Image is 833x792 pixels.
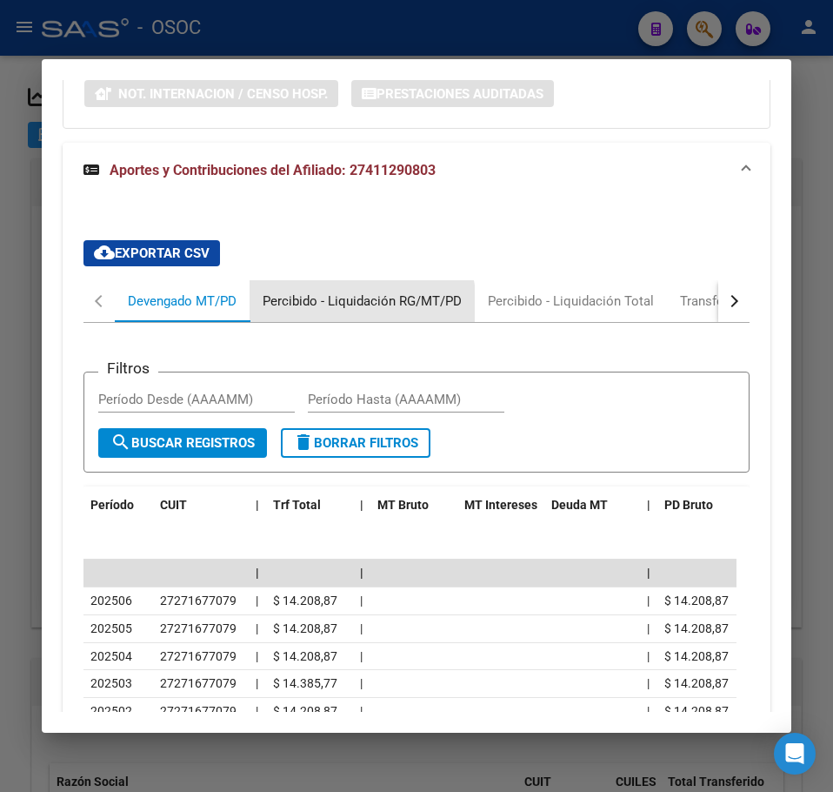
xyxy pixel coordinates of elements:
[160,594,237,607] span: 27271677079
[83,487,153,524] datatable-header-cell: Período
[360,621,363,635] span: |
[273,498,321,512] span: Trf Total
[160,498,187,512] span: CUIT
[273,621,337,635] span: $ 14.208,87
[488,292,654,311] div: Percibido - Liquidación Total
[293,435,418,451] span: Borrar Filtros
[90,594,132,607] span: 202506
[774,733,816,775] div: Open Intercom Messenger
[647,498,650,512] span: |
[118,86,328,102] span: Not. Internacion / Censo Hosp.
[90,621,132,635] span: 202505
[63,143,770,198] mat-expansion-panel-header: Aportes y Contribuciones del Afiliado: 27411290803
[293,432,314,453] mat-icon: delete
[98,428,267,458] button: Buscar Registros
[360,566,363,580] span: |
[273,676,337,690] span: $ 14.385,77
[377,498,429,512] span: MT Bruto
[94,242,115,263] mat-icon: cloud_download
[84,80,338,107] button: Not. Internacion / Censo Hosp.
[647,649,650,663] span: |
[544,487,640,524] datatable-header-cell: Deuda MT
[664,621,729,635] span: $ 14.208,87
[360,676,363,690] span: |
[83,240,220,266] button: Exportar CSV
[256,676,258,690] span: |
[110,435,255,451] span: Buscar Registros
[256,704,258,718] span: |
[370,487,457,524] datatable-header-cell: MT Bruto
[90,704,132,718] span: 202502
[353,487,370,524] datatable-header-cell: |
[98,359,158,378] h3: Filtros
[110,432,131,453] mat-icon: search
[647,704,650,718] span: |
[647,594,650,607] span: |
[664,649,729,663] span: $ 14.208,87
[664,704,729,718] span: $ 14.208,87
[160,704,237,718] span: 27271677079
[94,245,210,261] span: Exportar CSV
[664,676,729,690] span: $ 14.208,87
[90,649,132,663] span: 202504
[110,162,436,178] span: Aportes y Contribuciones del Afiliado: 27411290803
[360,704,363,718] span: |
[256,594,258,607] span: |
[249,487,266,524] datatable-header-cell: |
[281,428,430,458] button: Borrar Filtros
[551,498,608,512] span: Deuda MT
[256,566,259,580] span: |
[90,676,132,690] span: 202503
[128,292,237,311] div: Devengado MT/PD
[351,80,554,107] button: Prestaciones Auditadas
[256,498,259,512] span: |
[464,498,537,512] span: MT Intereses
[153,487,249,524] datatable-header-cell: CUIT
[640,487,657,524] datatable-header-cell: |
[664,594,729,607] span: $ 14.208,87
[647,566,650,580] span: |
[160,621,237,635] span: 27271677079
[273,704,337,718] span: $ 14.208,87
[160,676,237,690] span: 27271677079
[457,487,544,524] datatable-header-cell: MT Intereses
[273,594,337,607] span: $ 14.208,87
[360,594,363,607] span: |
[377,86,543,102] span: Prestaciones Auditadas
[266,487,353,524] datatable-header-cell: Trf Total
[273,649,337,663] span: $ 14.208,87
[647,676,650,690] span: |
[680,292,803,311] div: Transferencias ARCA
[256,621,258,635] span: |
[263,292,462,311] div: Percibido - Liquidación RG/MT/PD
[664,498,713,512] span: PD Bruto
[360,649,363,663] span: |
[657,487,744,524] datatable-header-cell: PD Bruto
[256,649,258,663] span: |
[90,498,134,512] span: Período
[160,649,237,663] span: 27271677079
[647,621,650,635] span: |
[360,498,363,512] span: |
